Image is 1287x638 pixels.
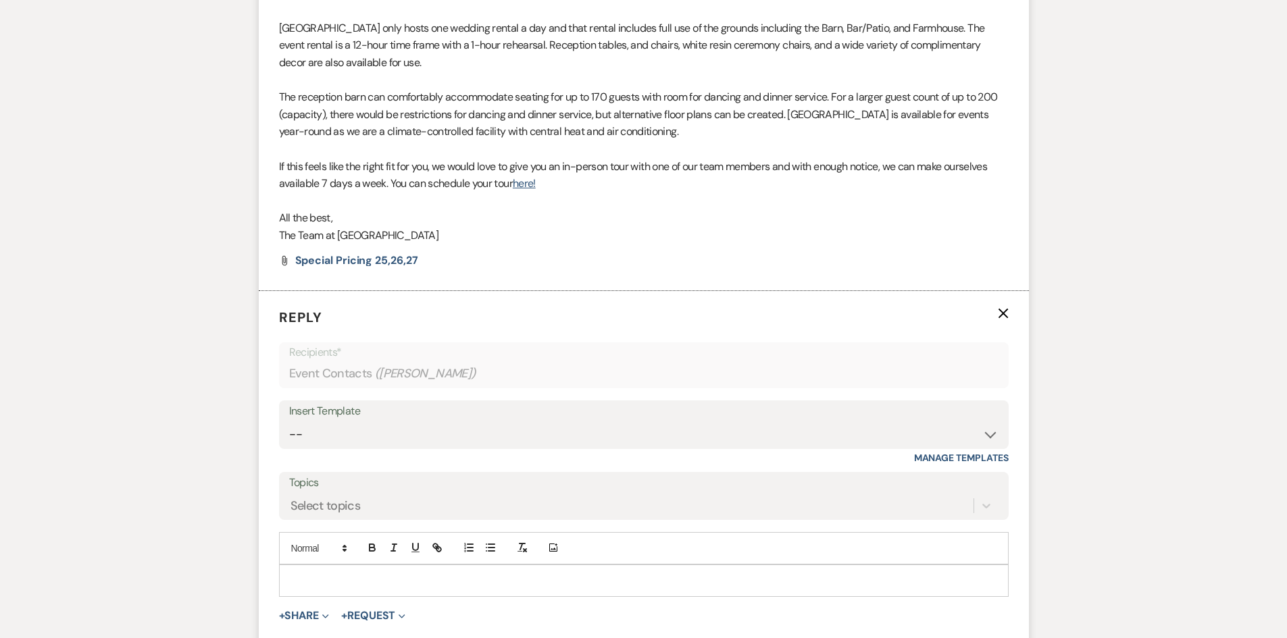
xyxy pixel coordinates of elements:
span: Special Pricing 25,26,27 [295,253,418,267]
a: here! [513,176,536,190]
p: The Team at [GEOGRAPHIC_DATA] [279,227,1009,244]
span: All the best, [279,211,333,225]
button: Request [341,610,405,621]
span: ( [PERSON_NAME] ) [375,365,476,383]
span: If this feels like the right fit for you, we would love to give you an in-person tour with one of... [279,159,988,191]
label: Topics [289,473,999,493]
a: Special Pricing 25,26,27 [295,255,418,266]
p: Recipients* [289,344,999,361]
span: + [279,610,285,621]
a: Manage Templates [914,452,1009,464]
button: Share [279,610,330,621]
div: Select topics [291,496,361,514]
p: The reception barn can comfortably accommodate seating for up to 170 guests with room for dancing... [279,88,1009,140]
span: [GEOGRAPHIC_DATA] only hosts one wedding rental a day and that rental includes full use of the gr... [279,21,985,70]
div: Event Contacts [289,361,999,387]
span: + [341,610,347,621]
span: Reply [279,309,322,326]
div: Insert Template [289,402,999,421]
